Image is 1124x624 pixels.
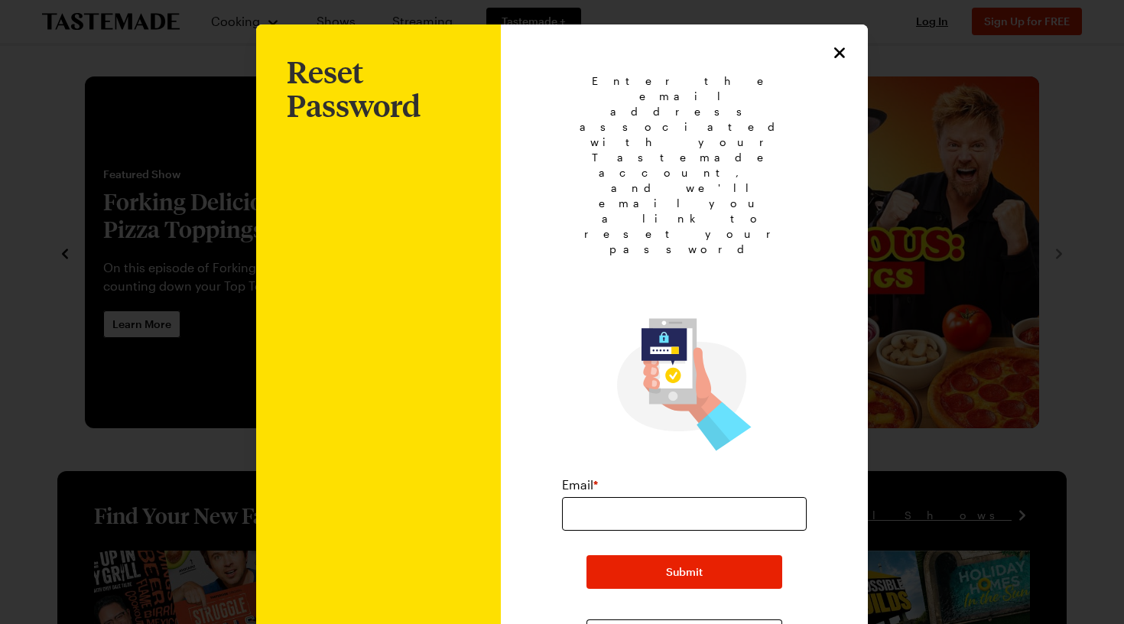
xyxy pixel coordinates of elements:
button: Submit [586,555,782,589]
img: Reset Password [617,318,752,451]
label: Email [562,476,598,494]
h1: Reset Password [287,55,470,122]
span: Submit [666,564,703,580]
span: Enter the email address associated with your Tastemade account, and we'll email you a link to res... [561,73,808,257]
button: Close [830,43,849,63]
